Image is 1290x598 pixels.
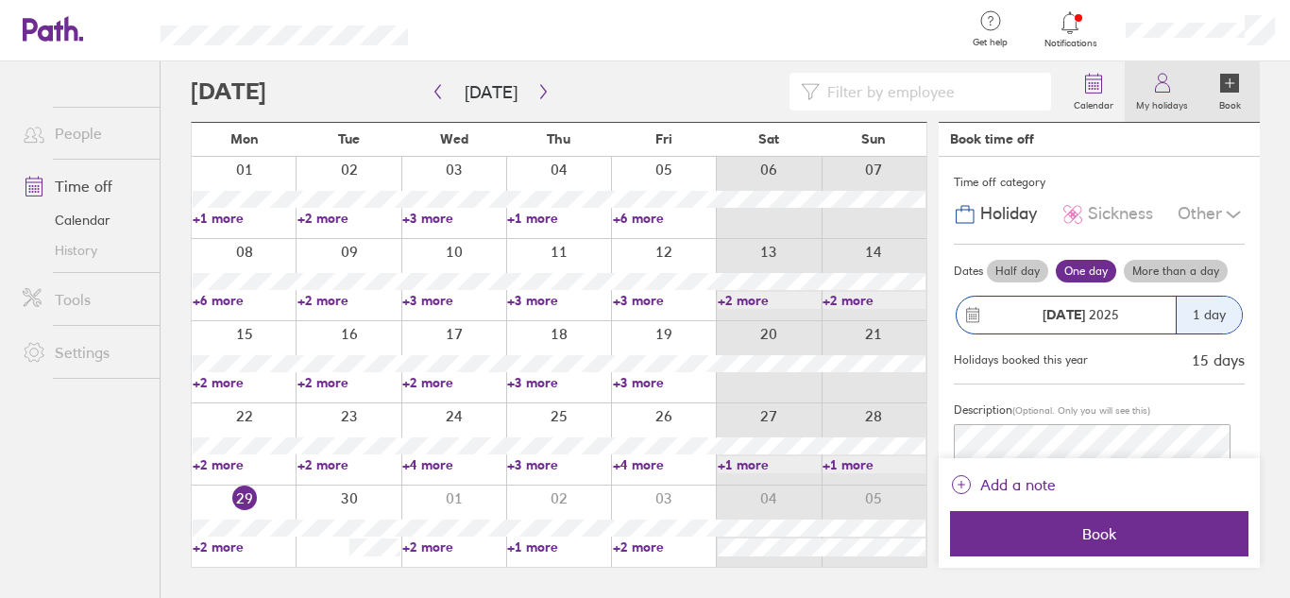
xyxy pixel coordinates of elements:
[861,131,886,146] span: Sun
[1043,307,1119,322] span: 2025
[950,470,1056,500] button: Add a note
[547,131,570,146] span: Thu
[954,265,983,278] span: Dates
[402,456,505,473] a: +4 more
[8,235,160,265] a: History
[1208,94,1252,111] label: Book
[8,333,160,371] a: Settings
[613,538,716,555] a: +2 more
[8,167,160,205] a: Time off
[980,470,1056,500] span: Add a note
[823,456,925,473] a: +1 more
[823,292,925,309] a: +2 more
[1125,94,1199,111] label: My holidays
[950,131,1034,146] div: Book time off
[230,131,259,146] span: Mon
[193,456,296,473] a: +2 more
[718,292,821,309] a: +2 more
[954,402,1012,417] span: Description
[1012,404,1150,417] span: (Optional. Only you will see this)
[193,538,296,555] a: +2 more
[1056,260,1116,282] label: One day
[954,168,1245,196] div: Time off category
[338,131,360,146] span: Tue
[8,205,160,235] a: Calendar
[1040,9,1101,49] a: Notifications
[954,353,1088,367] div: Holidays booked this year
[507,538,610,555] a: +1 more
[758,131,779,146] span: Sat
[297,292,400,309] a: +2 more
[613,374,716,391] a: +3 more
[1176,297,1242,333] div: 1 day
[297,456,400,473] a: +2 more
[613,210,716,227] a: +6 more
[959,37,1021,48] span: Get help
[450,77,533,108] button: [DATE]
[1043,306,1085,323] strong: [DATE]
[507,210,610,227] a: +1 more
[193,210,296,227] a: +1 more
[402,210,505,227] a: +3 more
[1124,260,1228,282] label: More than a day
[193,292,296,309] a: +6 more
[1178,196,1245,232] div: Other
[1192,351,1245,368] div: 15 days
[297,374,400,391] a: +2 more
[655,131,672,146] span: Fri
[297,210,400,227] a: +2 more
[950,511,1248,556] button: Book
[613,292,716,309] a: +3 more
[1062,94,1125,111] label: Calendar
[193,374,296,391] a: +2 more
[963,525,1235,542] span: Book
[440,131,468,146] span: Wed
[402,292,505,309] a: +3 more
[402,374,505,391] a: +2 more
[1199,61,1260,122] a: Book
[718,456,821,473] a: +1 more
[507,292,610,309] a: +3 more
[980,204,1037,224] span: Holiday
[1088,204,1153,224] span: Sickness
[1040,38,1101,49] span: Notifications
[8,281,160,318] a: Tools
[1062,61,1125,122] a: Calendar
[402,538,505,555] a: +2 more
[1125,61,1199,122] a: My holidays
[954,286,1245,344] button: [DATE] 20251 day
[8,114,160,152] a: People
[507,456,610,473] a: +3 more
[507,374,610,391] a: +3 more
[987,260,1048,282] label: Half day
[820,74,1040,110] input: Filter by employee
[613,456,716,473] a: +4 more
